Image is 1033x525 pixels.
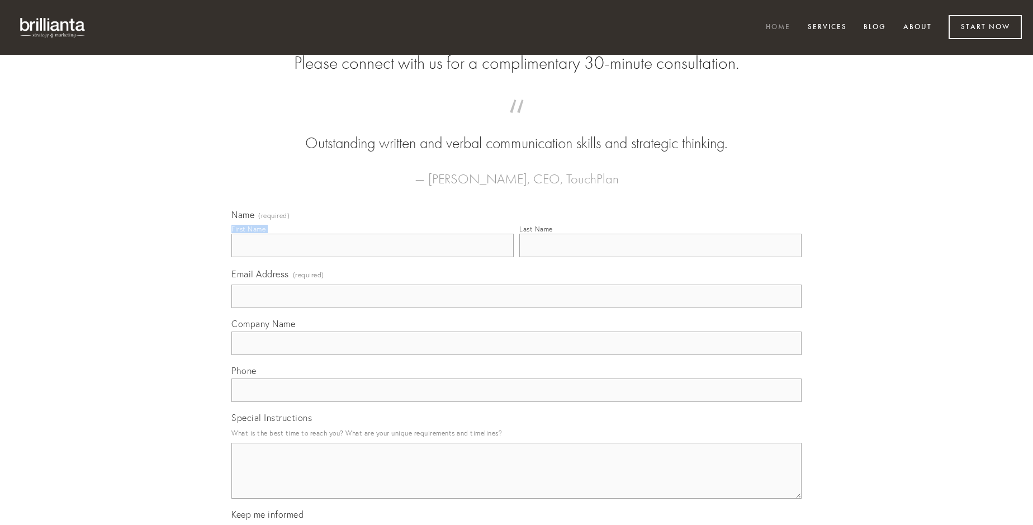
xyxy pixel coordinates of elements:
[759,18,798,37] a: Home
[896,18,939,37] a: About
[11,11,95,44] img: brillianta - research, strategy, marketing
[231,509,304,520] span: Keep me informed
[231,425,802,441] p: What is the best time to reach you? What are your unique requirements and timelines?
[249,111,784,154] blockquote: Outstanding written and verbal communication skills and strategic thinking.
[519,225,553,233] div: Last Name
[856,18,893,37] a: Blog
[231,209,254,220] span: Name
[258,212,290,219] span: (required)
[231,53,802,74] h2: Please connect with us for a complimentary 30-minute consultation.
[949,15,1022,39] a: Start Now
[293,267,324,282] span: (required)
[249,154,784,190] figcaption: — [PERSON_NAME], CEO, TouchPlan
[249,111,784,133] span: “
[231,225,266,233] div: First Name
[231,268,289,280] span: Email Address
[231,412,312,423] span: Special Instructions
[231,365,257,376] span: Phone
[800,18,854,37] a: Services
[231,318,295,329] span: Company Name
